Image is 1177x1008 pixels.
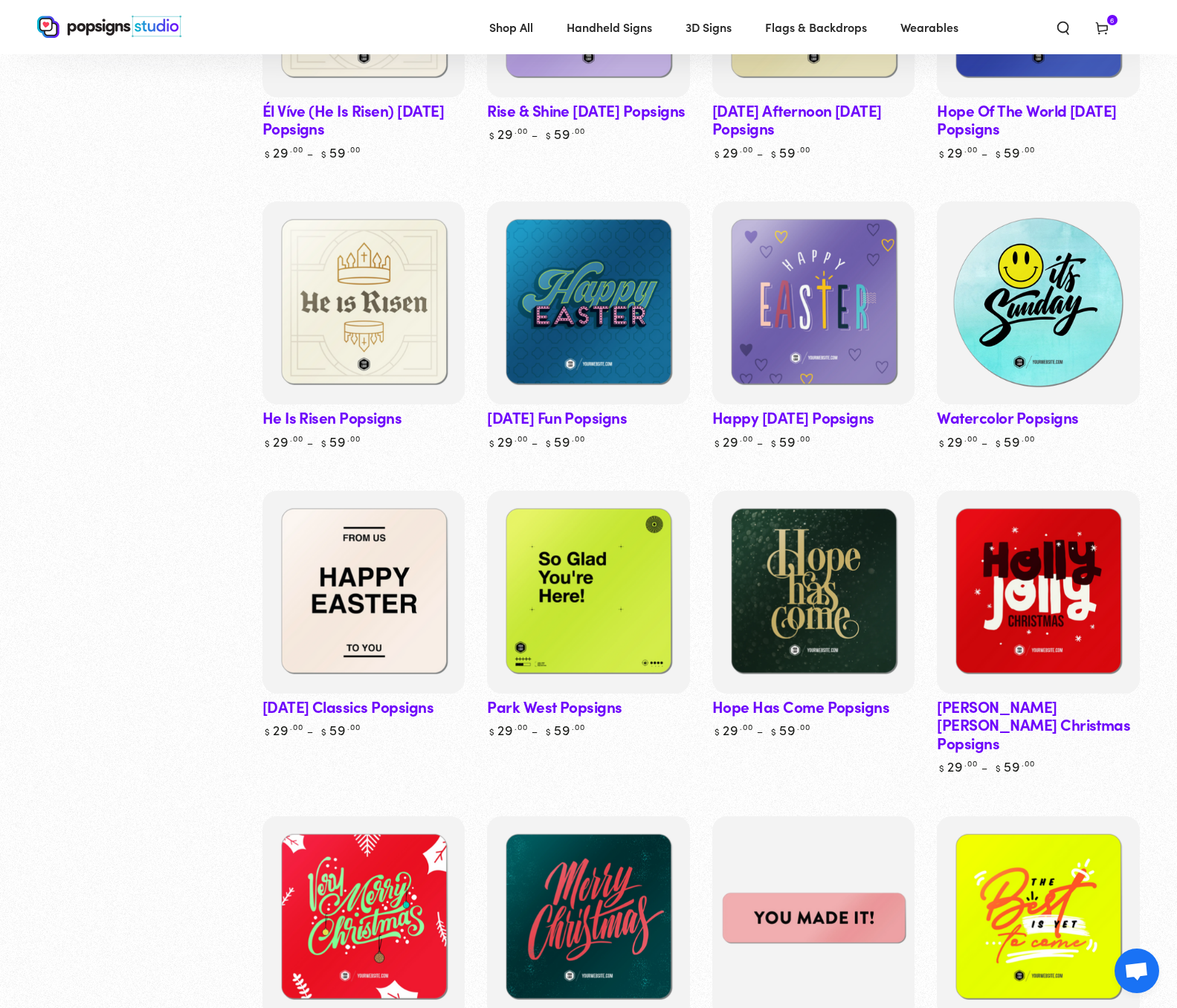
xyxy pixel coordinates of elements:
img: Watercolor Popsigns [934,198,1143,407]
a: Hope Has Come PopsignsHope Has Come Popsigns [712,491,915,694]
a: Open chat [1115,949,1159,993]
a: Holly Jolly Christmas PopsignsHolly Jolly Christmas Popsigns [937,491,1140,694]
span: Wearables [900,16,958,38]
a: Happy Easter PopsignsHappy Easter Popsigns [712,201,915,404]
a: Handheld Signs [555,7,663,47]
a: Park West PopsignsPark West Popsigns [487,491,690,694]
a: Easter Fun PopsignsEaster Fun Popsigns [487,201,690,404]
span: 6 [1110,15,1115,25]
a: Watercolor PopsignsWatercolor Popsigns [937,201,1140,404]
a: He Is Risen PopsignsHe Is Risen Popsigns [262,201,465,404]
span: 3D Signs [686,16,732,38]
a: Shop All [478,7,544,47]
summary: Search our site [1044,10,1083,43]
a: Wearables [889,7,970,47]
a: Easter Classics PopsignsEaster Classics Popsigns [262,491,465,694]
span: Handheld Signs [567,16,652,38]
span: Shop All [489,16,533,38]
a: 3D Signs [674,7,743,47]
span: Flags & Backdrops [765,16,867,38]
a: Flags & Backdrops [754,7,878,47]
